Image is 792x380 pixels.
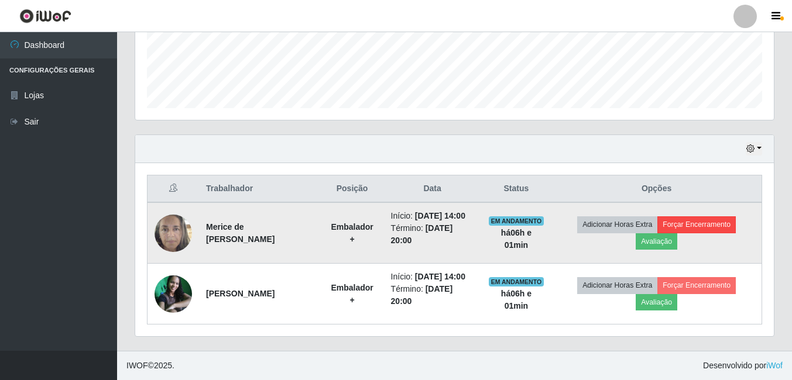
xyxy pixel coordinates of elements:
[391,210,474,222] li: Início:
[206,222,275,244] strong: Merice de [PERSON_NAME]
[391,283,474,308] li: Término:
[331,283,373,305] strong: Embalador +
[384,175,481,203] th: Data
[391,271,474,283] li: Início:
[657,216,736,233] button: Forçar Encerramento
[501,228,532,250] strong: há 06 h e 01 min
[415,272,465,281] time: [DATE] 14:00
[636,233,677,250] button: Avaliação
[636,294,677,310] button: Avaliação
[199,175,321,203] th: Trabalhador
[703,360,783,372] span: Desenvolvido por
[19,9,71,23] img: CoreUI Logo
[155,208,192,258] img: 1739647225731.jpeg
[331,222,373,244] strong: Embalador +
[551,175,762,203] th: Opções
[415,211,465,220] time: [DATE] 14:00
[126,361,148,370] span: IWOF
[501,289,532,310] strong: há 06 h e 01 min
[489,216,544,226] span: EM ANDAMENTO
[155,275,192,313] img: 1743109633482.jpeg
[577,277,657,293] button: Adicionar Horas Extra
[126,360,174,372] span: © 2025 .
[766,361,783,370] a: iWof
[321,175,384,203] th: Posição
[657,277,736,293] button: Forçar Encerramento
[206,289,275,298] strong: [PERSON_NAME]
[489,277,544,286] span: EM ANDAMENTO
[481,175,551,203] th: Status
[391,222,474,247] li: Término:
[577,216,657,233] button: Adicionar Horas Extra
